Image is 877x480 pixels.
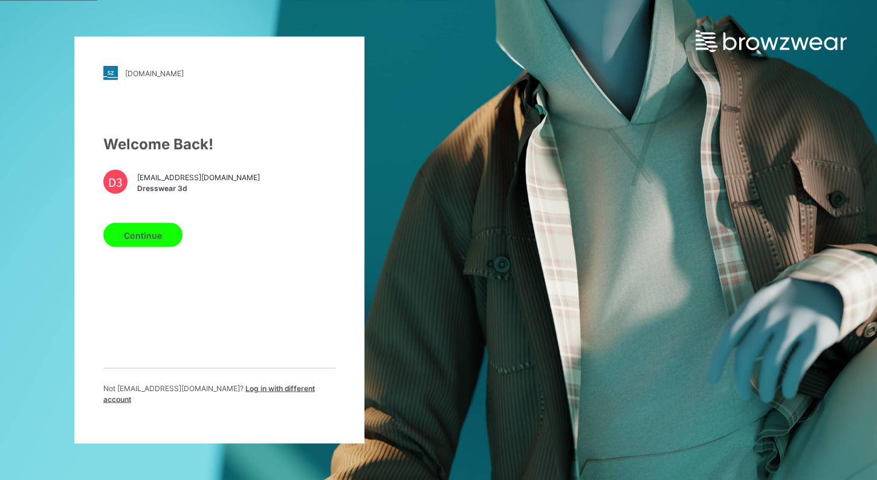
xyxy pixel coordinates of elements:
[103,170,128,194] div: D3
[103,223,183,247] button: Continue
[137,172,260,183] span: [EMAIL_ADDRESS][DOMAIN_NAME]
[103,66,118,80] img: stylezone-logo.562084cfcfab977791bfbf7441f1a819.svg
[125,68,184,77] div: [DOMAIN_NAME]
[103,134,335,155] div: Welcome Back!
[103,66,335,80] a: [DOMAIN_NAME]
[696,30,847,52] img: browzwear-logo.e42bd6dac1945053ebaf764b6aa21510.svg
[137,183,260,193] span: Dresswear 3d
[103,383,335,405] p: Not [EMAIL_ADDRESS][DOMAIN_NAME] ?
